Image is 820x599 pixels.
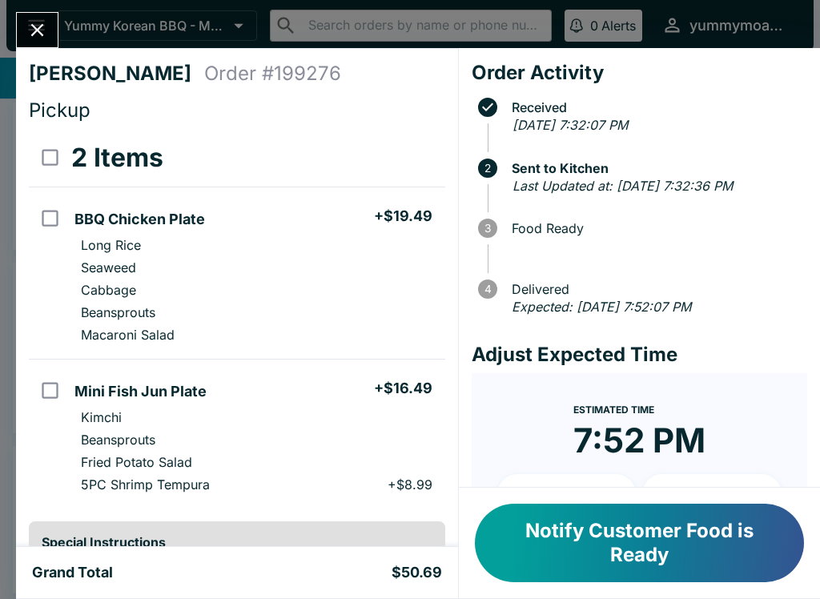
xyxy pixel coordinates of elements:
[17,13,58,47] button: Close
[81,454,192,470] p: Fried Potato Salad
[81,304,155,320] p: Beansprouts
[512,299,691,315] em: Expected: [DATE] 7:52:07 PM
[497,474,637,514] button: + 10
[29,129,445,509] table: orders table
[472,61,807,85] h4: Order Activity
[388,476,432,492] p: + $8.99
[81,259,136,275] p: Seaweed
[29,98,90,122] span: Pickup
[512,117,628,133] em: [DATE] 7:32:07 PM
[392,563,442,582] h5: $50.69
[74,382,207,401] h5: Mini Fish Jun Plate
[504,161,807,175] span: Sent to Kitchen
[71,142,163,174] h3: 2 Items
[81,409,122,425] p: Kimchi
[81,282,136,298] p: Cabbage
[472,343,807,367] h4: Adjust Expected Time
[475,504,804,582] button: Notify Customer Food is Ready
[81,432,155,448] p: Beansprouts
[374,379,432,398] h5: + $16.49
[504,221,807,235] span: Food Ready
[484,222,491,235] text: 3
[81,476,210,492] p: 5PC Shrimp Tempura
[81,327,175,343] p: Macaroni Salad
[573,404,654,416] span: Estimated Time
[32,563,113,582] h5: Grand Total
[484,283,491,295] text: 4
[374,207,432,226] h5: + $19.49
[81,237,141,253] p: Long Rice
[504,282,807,296] span: Delivered
[642,474,782,514] button: + 20
[573,420,705,461] time: 7:52 PM
[512,178,733,194] em: Last Updated at: [DATE] 7:32:36 PM
[42,534,432,550] h6: Special Instructions
[74,210,205,229] h5: BBQ Chicken Plate
[504,100,807,115] span: Received
[29,62,204,86] h4: [PERSON_NAME]
[204,62,341,86] h4: Order # 199276
[484,162,491,175] text: 2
